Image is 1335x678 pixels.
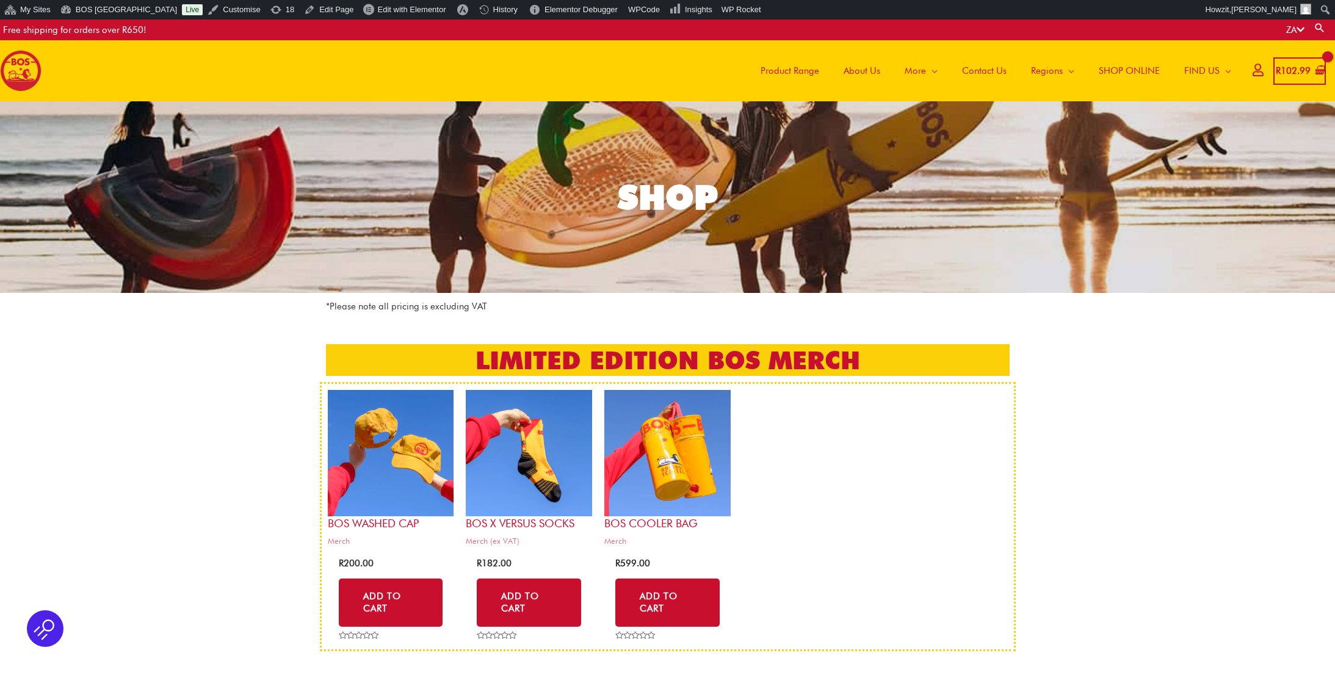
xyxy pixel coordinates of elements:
[604,516,731,530] h2: BOS Cooler bag
[1314,22,1326,34] a: Search button
[477,558,482,569] span: R
[328,390,454,516] img: bos cap
[328,390,454,550] a: BOS Washed CapMerch
[1099,52,1160,89] span: SHOP ONLINE
[466,390,592,550] a: BOS x Versus SocksMerch (ex VAT)
[604,390,731,550] a: BOS Cooler bagMerch
[326,299,1010,314] p: *Please note all pricing is excluding VAT
[1087,40,1172,101] a: SHOP ONLINE
[615,558,620,569] span: R
[618,181,718,214] div: SHOP
[466,516,592,530] h2: BOS x Versus Socks
[182,4,203,15] a: Live
[831,40,892,101] a: About Us
[3,20,147,40] div: Free shipping for orders over R650!
[1273,57,1326,85] a: View Shopping Cart, 1 items
[604,390,731,516] img: bos cooler bag
[905,52,926,89] span: More
[604,536,731,546] span: Merch
[950,40,1019,101] a: Contact Us
[1276,65,1311,76] bdi: 102.99
[466,536,592,546] span: Merch (ex VAT)
[844,52,880,89] span: About Us
[962,52,1007,89] span: Contact Us
[328,516,454,530] h2: BOS Washed Cap
[1031,52,1063,89] span: Regions
[615,579,720,627] a: Add to cart: “BOS Cooler bag”
[477,558,512,569] bdi: 182.00
[339,558,374,569] bdi: 200.00
[761,52,819,89] span: Product Range
[378,5,446,14] span: Edit with Elementor
[1184,52,1220,89] span: FIND US
[615,558,650,569] bdi: 599.00
[477,579,581,627] a: Select options for “BOS x Versus Socks”
[466,390,592,516] img: bos x versus socks
[739,40,1243,101] nav: Site Navigation
[1019,40,1087,101] a: Regions
[1231,5,1297,14] span: [PERSON_NAME]
[328,536,454,546] span: Merch
[1286,24,1304,35] a: ZA
[339,558,344,569] span: R
[748,40,831,101] a: Product Range
[892,40,950,101] a: More
[339,579,443,627] a: Add to cart: “BOS Washed Cap”
[326,344,1010,376] h2: LIMITED EDITION BOS MERCH
[1276,65,1281,76] span: R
